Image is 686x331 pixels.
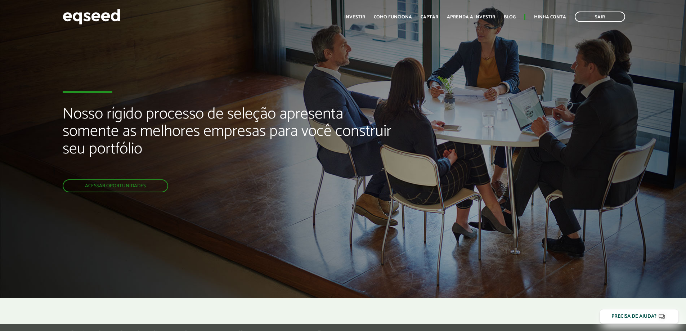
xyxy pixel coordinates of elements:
[63,179,168,192] a: Acessar oportunidades
[504,15,516,19] a: Blog
[575,12,625,22] a: Sair
[63,106,395,179] h2: Nosso rígido processo de seleção apresenta somente as melhores empresas para você construir seu p...
[344,15,365,19] a: Investir
[534,15,566,19] a: Minha conta
[447,15,495,19] a: Aprenda a investir
[421,15,438,19] a: Captar
[63,7,120,26] img: EqSeed
[374,15,412,19] a: Como funciona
